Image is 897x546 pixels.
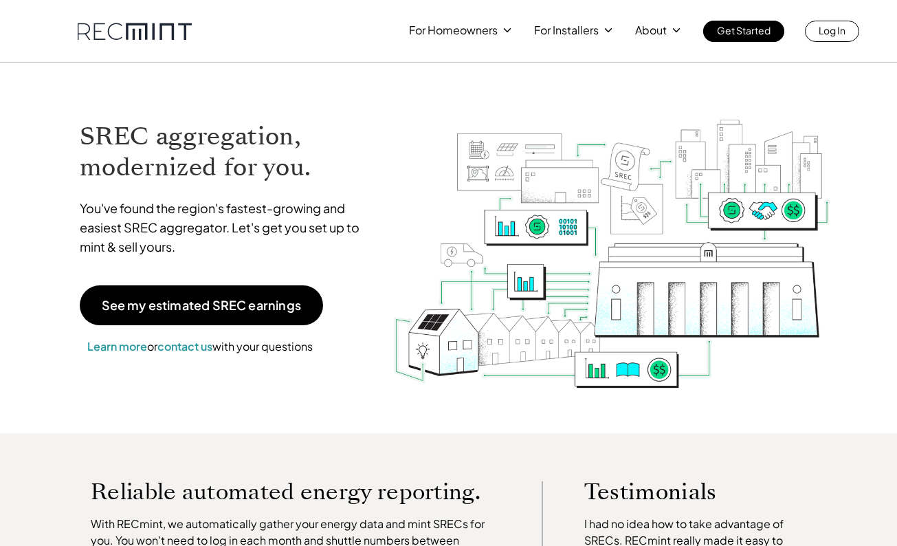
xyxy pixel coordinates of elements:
[91,481,500,502] p: Reliable automated energy reporting.
[392,83,831,392] img: RECmint value cycle
[819,21,845,40] p: Log In
[80,338,320,356] p: or with your questions
[80,121,373,183] h1: SREC aggregation, modernized for you.
[805,21,859,42] a: Log In
[534,21,599,40] p: For Installers
[409,21,498,40] p: For Homeowners
[102,299,301,312] p: See my estimated SREC earnings
[635,21,667,40] p: About
[80,199,373,256] p: You've found the region's fastest-growing and easiest SREC aggregator. Let's get you set up to mi...
[87,339,147,353] a: Learn more
[584,481,789,502] p: Testimonials
[80,285,323,325] a: See my estimated SREC earnings
[703,21,784,42] a: Get Started
[717,21,771,40] p: Get Started
[157,339,212,353] a: contact us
